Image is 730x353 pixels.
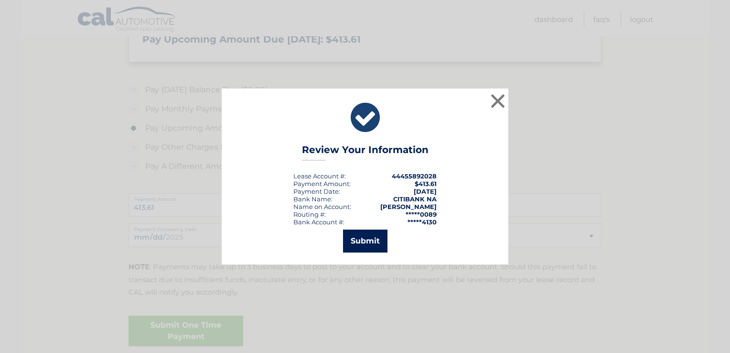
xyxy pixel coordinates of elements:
[380,203,437,210] strong: [PERSON_NAME]
[293,195,333,203] div: Bank Name:
[293,210,326,218] div: Routing #:
[302,144,429,161] h3: Review Your Information
[415,180,437,188] span: $413.61
[293,188,339,195] span: Payment Date
[488,91,507,110] button: ×
[343,230,387,253] button: Submit
[393,195,437,203] strong: CITIBANK NA
[293,203,351,210] div: Name on Account:
[293,188,340,195] div: :
[293,172,346,180] div: Lease Account #:
[392,172,437,180] strong: 44455892028
[293,180,351,188] div: Payment Amount:
[293,218,344,226] div: Bank Account #:
[414,188,437,195] span: [DATE]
